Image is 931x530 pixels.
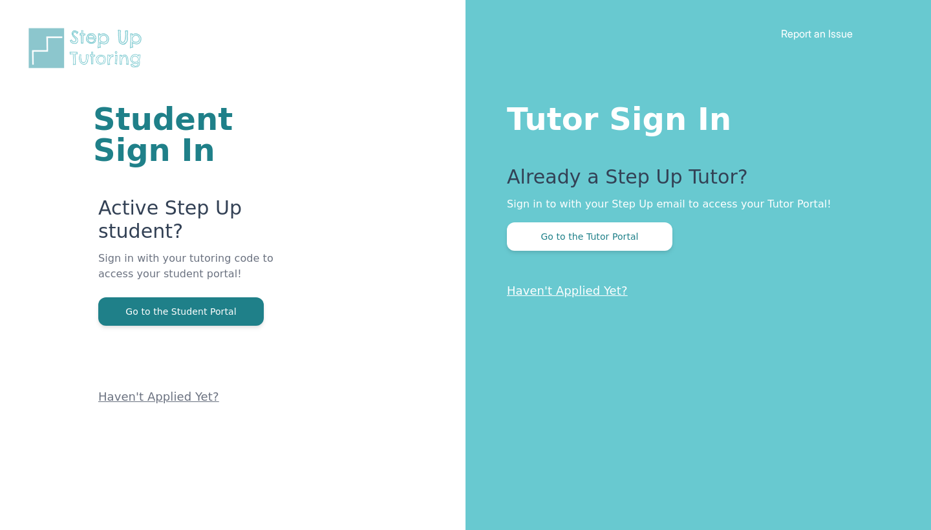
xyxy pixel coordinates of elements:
[507,196,879,212] p: Sign in to with your Step Up email to access your Tutor Portal!
[507,284,628,297] a: Haven't Applied Yet?
[507,165,879,196] p: Already a Step Up Tutor?
[507,98,879,134] h1: Tutor Sign In
[98,305,264,317] a: Go to the Student Portal
[781,27,853,40] a: Report an Issue
[98,251,310,297] p: Sign in with your tutoring code to access your student portal!
[507,230,672,242] a: Go to the Tutor Portal
[507,222,672,251] button: Go to the Tutor Portal
[98,390,219,403] a: Haven't Applied Yet?
[26,26,150,70] img: Step Up Tutoring horizontal logo
[98,297,264,326] button: Go to the Student Portal
[98,196,310,251] p: Active Step Up student?
[93,103,310,165] h1: Student Sign In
